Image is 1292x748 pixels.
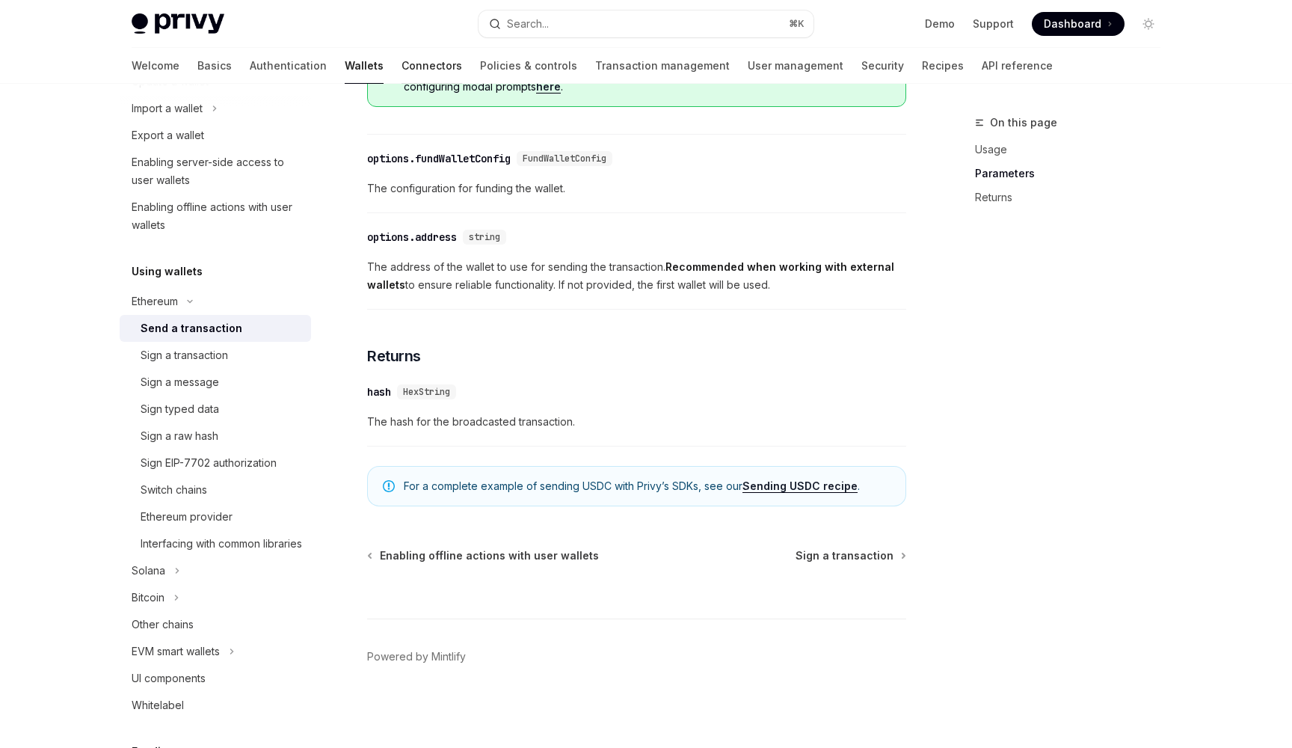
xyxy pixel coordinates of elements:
[796,548,905,563] a: Sign a transaction
[789,18,805,30] span: ⌘ K
[367,384,391,399] div: hash
[132,643,220,660] div: EVM smart wallets
[120,611,311,638] a: Other chains
[742,479,858,493] a: Sending USDC recipe
[507,15,549,33] div: Search...
[595,48,730,84] a: Transaction management
[132,263,203,280] h5: Using wallets
[523,153,606,165] span: FundWalletConfig
[536,80,561,93] a: here
[120,149,311,194] a: Enabling server-side access to user wallets
[141,427,218,445] div: Sign a raw hash
[367,230,457,245] div: options.address
[141,535,302,553] div: Interfacing with common libraries
[925,16,955,31] a: Demo
[120,315,311,342] a: Send a transaction
[132,48,179,84] a: Welcome
[367,258,906,294] span: The address of the wallet to use for sending the transaction. to ensure reliable functionality. I...
[367,180,906,197] span: The configuration for funding the wallet.
[141,508,233,526] div: Ethereum provider
[367,413,906,431] span: The hash for the broadcasted transaction.
[982,48,1053,84] a: API reference
[402,48,462,84] a: Connectors
[120,194,311,239] a: Enabling offline actions with user wallets
[120,665,311,692] a: UI components
[197,48,232,84] a: Basics
[922,48,964,84] a: Recipes
[479,10,813,37] button: Search...⌘K
[250,48,327,84] a: Authentication
[132,696,184,714] div: Whitelabel
[132,13,224,34] img: light logo
[132,99,203,117] div: Import a wallet
[120,450,311,476] a: Sign EIP-7702 authorization
[132,562,165,580] div: Solana
[975,186,1172,209] a: Returns
[141,373,219,391] div: Sign a message
[480,48,577,84] a: Policies & controls
[403,386,450,398] span: HexString
[120,122,311,149] a: Export a wallet
[367,649,466,664] a: Powered by Mintlify
[973,16,1014,31] a: Support
[141,400,219,418] div: Sign typed data
[132,669,206,687] div: UI components
[975,162,1172,186] a: Parameters
[369,548,599,563] a: Enabling offline actions with user wallets
[120,342,311,369] a: Sign a transaction
[120,476,311,503] a: Switch chains
[132,589,164,607] div: Bitcoin
[1136,12,1160,36] button: Toggle dark mode
[861,48,904,84] a: Security
[404,479,890,494] span: For a complete example of sending USDC with Privy’s SDKs, see our .
[380,548,599,563] span: Enabling offline actions with user wallets
[120,503,311,530] a: Ethereum provider
[748,48,843,84] a: User management
[141,319,242,337] div: Send a transaction
[120,369,311,396] a: Sign a message
[345,48,384,84] a: Wallets
[120,423,311,450] a: Sign a raw hash
[141,481,207,499] div: Switch chains
[1032,12,1125,36] a: Dashboard
[796,548,893,563] span: Sign a transaction
[132,126,204,144] div: Export a wallet
[975,138,1172,162] a: Usage
[990,114,1057,132] span: On this page
[367,346,421,367] span: Returns
[1044,16,1101,31] span: Dashboard
[367,151,511,166] div: options.fundWalletConfig
[469,231,500,243] span: string
[132,153,302,189] div: Enabling server-side access to user wallets
[132,616,194,634] div: Other chains
[132,198,302,234] div: Enabling offline actions with user wallets
[141,346,228,364] div: Sign a transaction
[383,480,395,492] svg: Note
[132,292,178,310] div: Ethereum
[120,530,311,557] a: Interfacing with common libraries
[120,396,311,423] a: Sign typed data
[141,454,277,472] div: Sign EIP-7702 authorization
[120,692,311,719] a: Whitelabel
